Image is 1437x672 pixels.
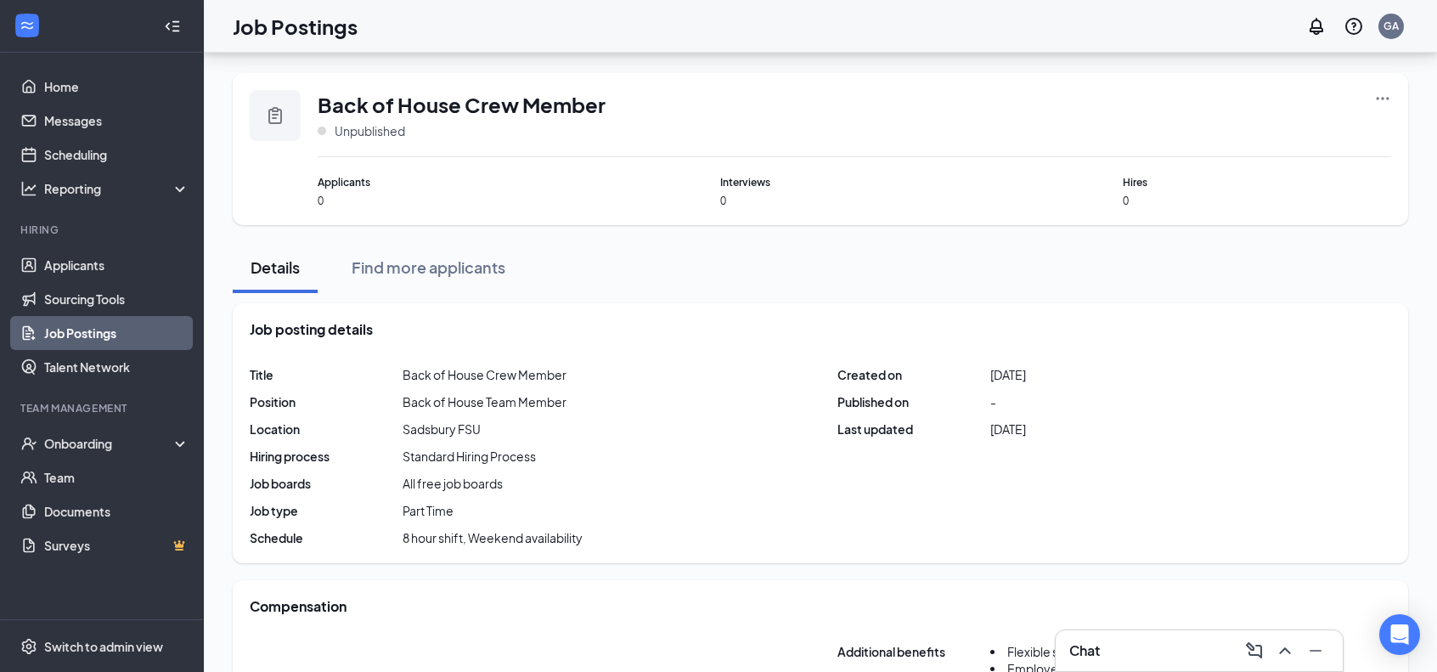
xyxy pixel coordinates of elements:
[250,597,347,616] span: Compensation
[250,475,403,492] span: Job boards
[20,638,37,655] svg: Settings
[44,528,189,562] a: SurveysCrown
[250,421,403,438] span: Location
[1241,637,1268,664] button: ComposeMessage
[1302,637,1329,664] button: Minimize
[990,393,996,410] span: -
[1271,637,1299,664] button: ChevronUp
[265,105,285,126] svg: Clipboard
[720,194,989,208] span: 0
[1123,174,1391,190] span: Hires
[44,460,189,494] a: Team
[403,448,536,465] div: Standard Hiring Process
[19,17,36,34] svg: WorkstreamLogo
[720,174,989,190] span: Interviews
[1007,644,1104,659] span: Flexible schedule
[44,494,189,528] a: Documents
[44,435,175,452] div: Onboarding
[990,421,1026,438] span: [DATE]
[20,401,186,415] div: Team Management
[20,180,37,197] svg: Analysis
[318,174,586,190] span: Applicants
[250,448,403,465] span: Hiring process
[1379,614,1420,655] div: Open Intercom Messenger
[44,104,189,138] a: Messages
[403,366,566,383] span: Back of House Crew Member
[837,421,990,438] span: Last updated
[1305,641,1326,661] svg: Minimize
[352,257,505,278] div: Find more applicants
[403,393,566,410] div: Back of House Team Member
[20,223,186,237] div: Hiring
[1275,641,1295,661] svg: ChevronUp
[1344,16,1364,37] svg: QuestionInfo
[318,194,586,208] span: 0
[250,257,301,278] div: Details
[403,529,583,546] span: 8 hour shift, Weekend availability
[44,350,189,384] a: Talent Network
[1383,19,1399,33] div: GA
[44,638,163,655] div: Switch to admin view
[44,138,189,172] a: Scheduling
[1123,194,1391,208] span: 0
[164,18,181,35] svg: Collapse
[990,366,1026,383] span: [DATE]
[1069,641,1100,660] h3: Chat
[44,282,189,316] a: Sourcing Tools
[1306,16,1327,37] svg: Notifications
[318,90,606,119] span: Back of House Crew Member
[233,12,358,41] h1: Job Postings
[44,70,189,104] a: Home
[250,366,403,383] span: Title
[403,421,481,438] span: Sadsbury FSU
[837,393,990,410] span: Published on
[250,320,373,339] span: Job posting details
[20,435,37,452] svg: UserCheck
[250,393,403,410] span: Position
[403,475,503,492] span: All free job boards
[44,180,190,197] div: Reporting
[335,122,405,139] span: Unpublished
[837,366,990,383] span: Created on
[250,502,403,519] span: Job type
[1244,641,1265,661] svg: ComposeMessage
[44,316,189,350] a: Job Postings
[1374,90,1391,107] svg: Ellipses
[44,248,189,282] a: Applicants
[250,529,403,546] span: Schedule
[403,502,454,519] span: Part Time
